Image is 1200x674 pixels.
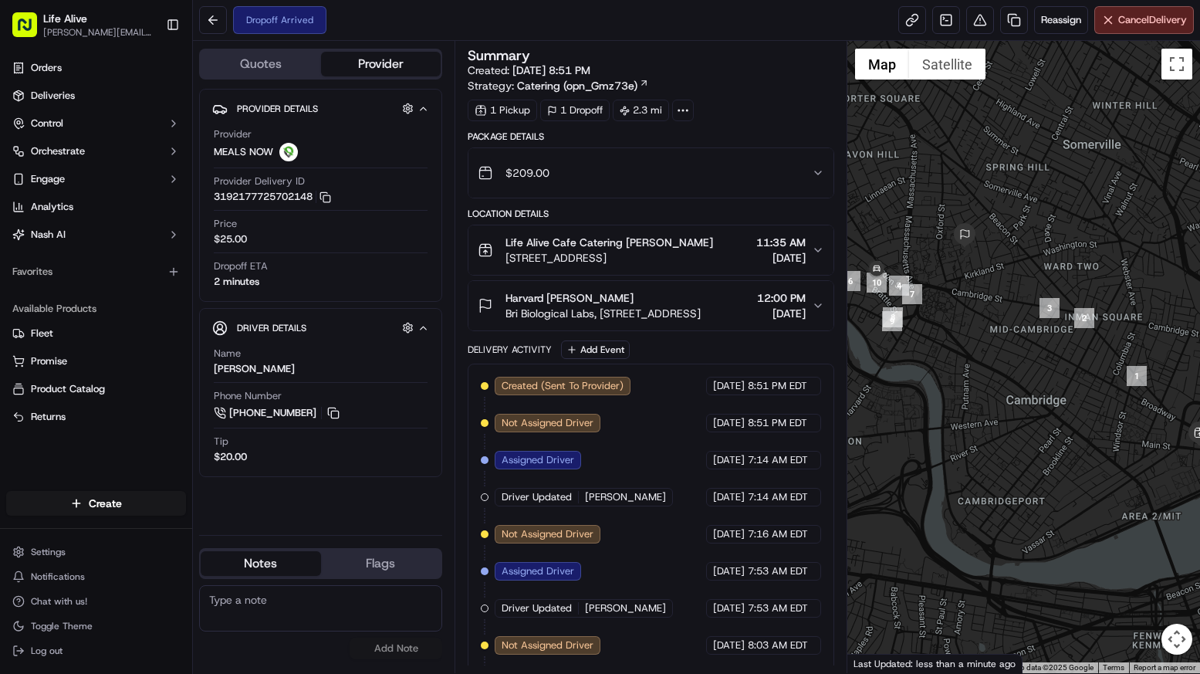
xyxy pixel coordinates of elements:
span: MEALS NOW [214,145,273,159]
div: 💻 [130,347,143,359]
span: 7:14 AM EDT [748,490,808,504]
a: 📗Knowledge Base [9,339,124,367]
span: Pylon [154,383,187,395]
button: Show satellite imagery [909,49,985,80]
button: Provider [321,52,441,76]
button: Life Alive[PERSON_NAME][EMAIL_ADDRESS][DOMAIN_NAME] [6,6,160,43]
span: [DATE] [713,527,745,541]
a: Terms (opens in new tab) [1103,663,1124,672]
span: Bri Biological Labs, [STREET_ADDRESS] [505,306,701,321]
button: Chat with us! [6,591,186,612]
a: Open this area in Google Maps (opens a new window) [851,653,902,673]
span: Driver Details [237,322,306,334]
span: [STREET_ADDRESS] [505,250,713,266]
button: Orchestrate [6,139,186,164]
div: We're available if you need us! [69,163,212,175]
div: Available Products [6,296,186,321]
span: 7:14 AM EDT [748,453,808,467]
span: [PERSON_NAME] [585,490,666,504]
div: 1 Dropoff [540,100,610,121]
span: [DATE] [713,379,745,393]
span: Not Assigned Driver [502,416,593,430]
div: 2 [1074,308,1094,328]
span: Log out [31,645,63,657]
img: Klarizel Pensader [15,266,40,291]
img: Google [851,653,902,673]
span: Orders [31,61,62,75]
button: Provider Details [212,96,429,121]
img: melas_now_logo.png [279,143,298,161]
div: Favorites [6,259,186,284]
span: Nash AI [31,228,66,242]
button: See all [239,198,281,216]
button: 3192177725702148 [214,190,331,204]
span: 8:51 PM EDT [748,416,807,430]
span: [DATE] [713,416,745,430]
span: [DATE] [139,281,171,293]
span: Reassign [1041,13,1081,27]
div: 6 [840,271,860,291]
span: • [130,239,136,252]
div: Past conversations [15,201,103,213]
div: 8 [883,307,903,327]
span: [DATE] [713,638,745,652]
div: 9 [882,311,902,331]
span: Dropoff ETA [214,259,268,273]
span: Product Catalog [31,382,105,396]
div: 2 minutes [214,275,259,289]
a: Orders [6,56,186,80]
button: Toggle fullscreen view [1161,49,1192,80]
span: Map data ©2025 Google [1009,663,1094,672]
div: 7 [902,284,922,304]
span: Not Assigned Driver [502,638,593,652]
img: Klarizel Pensader [15,225,40,249]
span: API Documentation [146,345,248,361]
button: Driver Details [212,315,429,340]
span: Promise [31,354,67,368]
button: Add Event [561,340,630,359]
button: Life Alive [43,11,87,26]
span: Created: [468,63,590,78]
button: [PERSON_NAME][EMAIL_ADDRESS][DOMAIN_NAME] [43,26,154,39]
button: Show street map [855,49,909,80]
span: Settings [31,546,66,558]
div: Delivery Activity [468,344,552,356]
span: $25.00 [214,232,247,246]
a: Returns [12,410,180,424]
h3: Summary [468,49,530,63]
span: [DATE] [713,601,745,615]
span: Toggle Theme [31,620,93,632]
a: Analytics [6,195,186,219]
a: Powered byPylon [109,382,187,395]
span: Name [214,347,241,361]
span: 11:35 AM [756,235,806,250]
span: Knowledge Base [31,345,118,361]
button: Start new chat [262,152,281,171]
div: Strategy: [468,78,649,93]
span: [DATE] [139,239,171,252]
button: Returns [6,405,186,429]
span: [DATE] [713,453,745,467]
img: Nash [15,15,46,46]
button: Create [6,491,186,516]
div: Last Updated: less than a minute ago [847,654,1023,673]
span: 8:03 AM EDT [748,638,808,652]
button: CancelDelivery [1094,6,1194,34]
button: Fleet [6,321,186,346]
button: Reassign [1034,6,1088,34]
span: Engage [31,172,65,186]
button: Engage [6,167,186,191]
span: Provider Details [237,103,318,115]
span: Assigned Driver [502,453,574,467]
button: Settings [6,541,186,563]
div: 3 [1039,298,1060,318]
button: Quotes [201,52,321,76]
span: [PHONE_NUMBER] [229,406,316,420]
span: [DATE] [713,490,745,504]
div: 2.3 mi [613,100,669,121]
button: Product Catalog [6,377,186,401]
a: [PHONE_NUMBER] [214,405,342,422]
span: Assigned Driver [502,564,574,578]
button: $209.00 [468,148,833,198]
